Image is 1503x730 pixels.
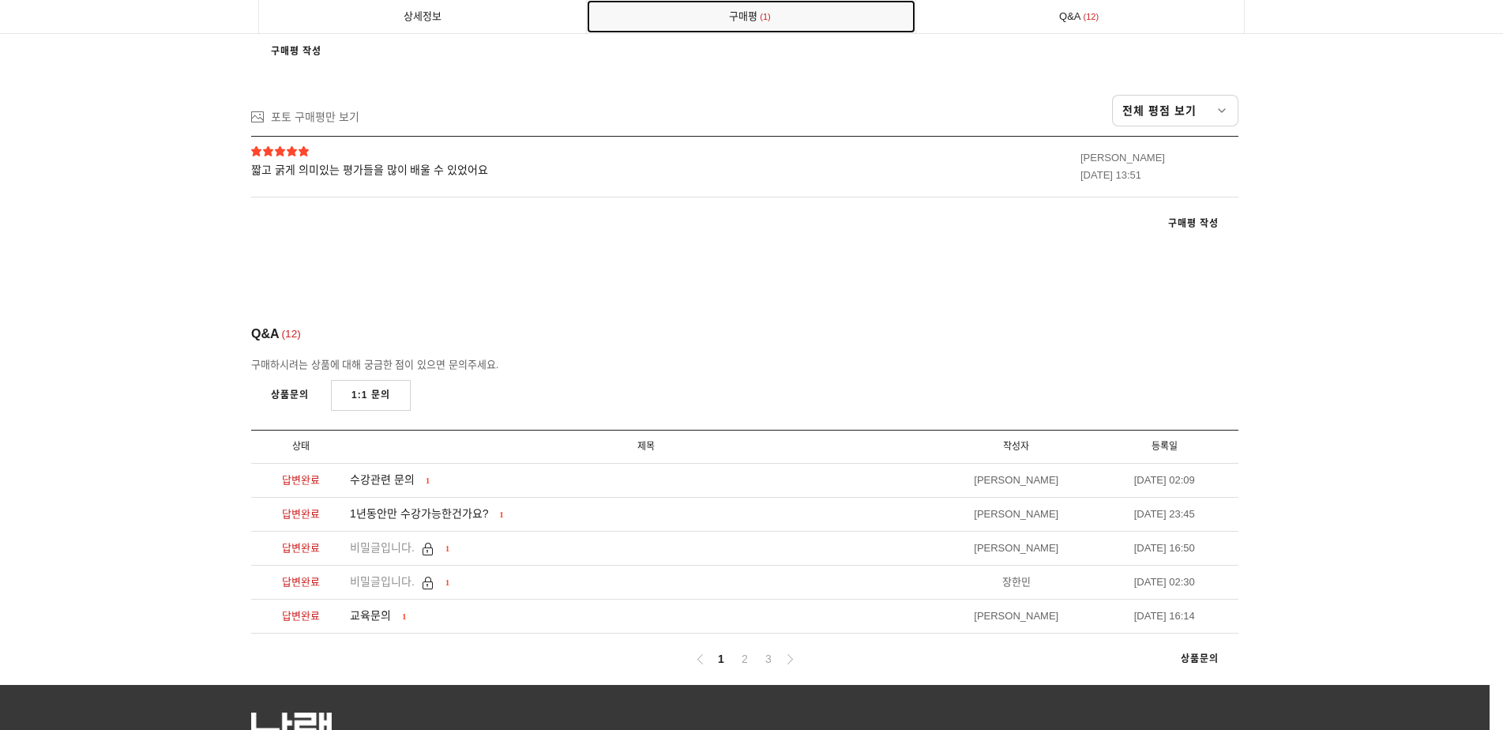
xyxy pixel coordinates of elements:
[331,380,411,411] a: 1:1 문의
[350,608,824,624] a: 교육문의 1
[942,600,1091,634] li: [PERSON_NAME]
[251,356,1238,374] div: 구매하시려는 상품에 대해 궁금한 점이 있으면 문의주세요.
[499,510,504,519] span: 1
[251,472,350,489] div: 답변완료
[251,431,350,463] li: 상태
[251,380,329,411] a: 상품문의
[271,108,359,127] div: 포토 구매평만 보기
[1091,431,1239,463] li: 등록일
[251,162,804,179] span: 짧고 굵게 의미있는 평가들을 많이 배울 수 있었어요
[251,540,350,557] div: 답변완료
[712,649,731,668] a: 1
[1080,167,1238,184] div: [DATE] 13:51
[350,541,415,554] span: 비밀글입니다.
[759,649,778,668] a: 3
[757,9,773,25] span: 1
[1112,95,1238,126] a: 전체 평점 보기
[1134,506,1195,523] div: [DATE] 23:45
[1080,149,1238,167] div: [PERSON_NAME]
[350,431,942,463] li: 제목
[1122,103,1197,119] span: 전체 평점 보기
[942,464,1091,498] li: [PERSON_NAME]
[251,506,350,523] div: 답변완료
[426,476,430,485] span: 1
[445,578,450,587] span: 1
[1081,9,1102,25] span: 12
[251,323,303,356] div: Q&A
[350,473,415,486] span: 수강관련 문의
[350,506,824,522] a: 1년동안만 수강가능한건가요? 1
[251,108,359,127] a: 포토 구매평만 보기
[942,498,1091,532] li: [PERSON_NAME]
[1148,209,1238,239] a: 구매평 작성
[350,472,824,488] a: 수강관련 문의 1
[350,575,415,588] span: 비밀글입니다.
[735,649,754,668] a: 2
[251,37,341,66] a: 구매평 작성
[350,540,824,556] a: 비밀글입니다. 1
[445,544,450,553] span: 1
[402,611,407,621] span: 1
[251,608,350,625] div: 답변완료
[1134,540,1195,557] div: [DATE] 16:50
[350,507,488,520] span: 1년동안만 수강가능한건가요?
[280,325,303,342] span: 12
[942,431,1091,463] li: 작성자
[350,609,391,622] span: 교육문의
[942,532,1091,566] li: [PERSON_NAME]
[251,574,350,591] div: 답변완료
[942,566,1091,600] li: 장한민
[1161,645,1238,674] a: 상품문의
[350,574,824,590] a: 비밀글입니다. 1
[1134,574,1195,591] div: [DATE] 02:30
[1134,608,1195,625] div: [DATE] 16:14
[1134,472,1195,489] div: [DATE] 02:09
